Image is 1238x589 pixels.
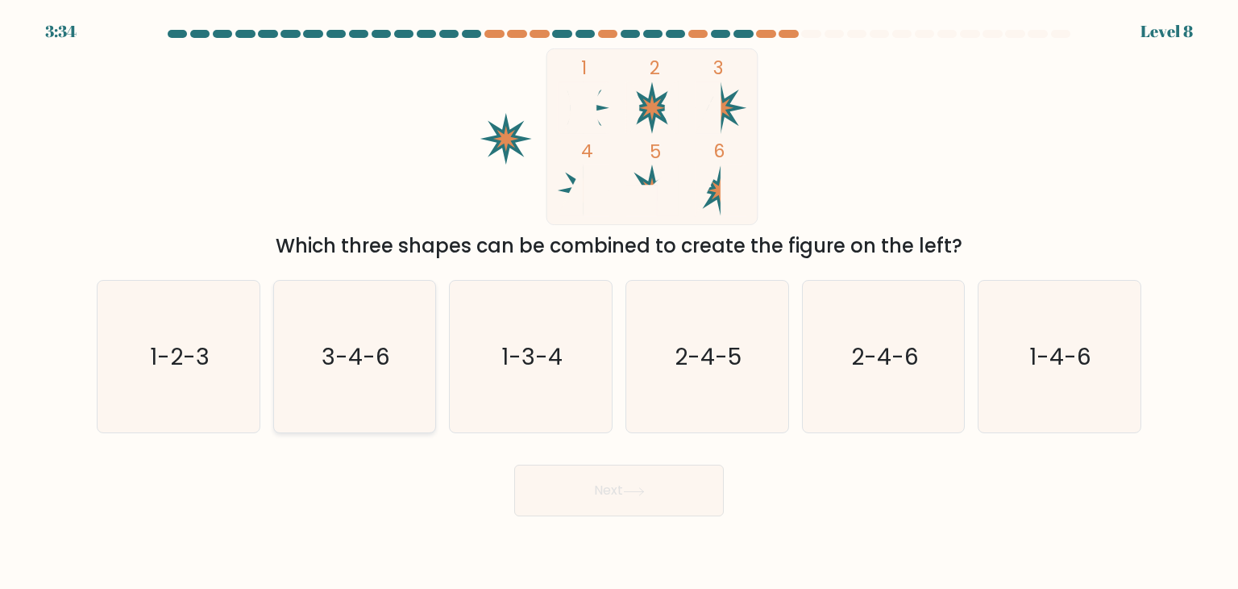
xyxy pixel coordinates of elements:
[851,340,919,373] text: 2-4-6
[581,138,593,164] tspan: 4
[675,340,742,373] text: 2-4-5
[322,340,390,373] text: 3-4-6
[650,55,660,81] tspan: 2
[713,55,723,81] tspan: 3
[1140,19,1193,44] div: Level 8
[502,340,563,373] text: 1-3-4
[650,139,661,165] tspan: 5
[581,55,587,81] tspan: 1
[713,138,725,164] tspan: 6
[45,19,77,44] div: 3:34
[1030,340,1092,373] text: 1-4-6
[150,340,210,373] text: 1-2-3
[514,465,724,516] button: Next
[106,232,1132,261] div: Which three shapes can be combined to create the figure on the left?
